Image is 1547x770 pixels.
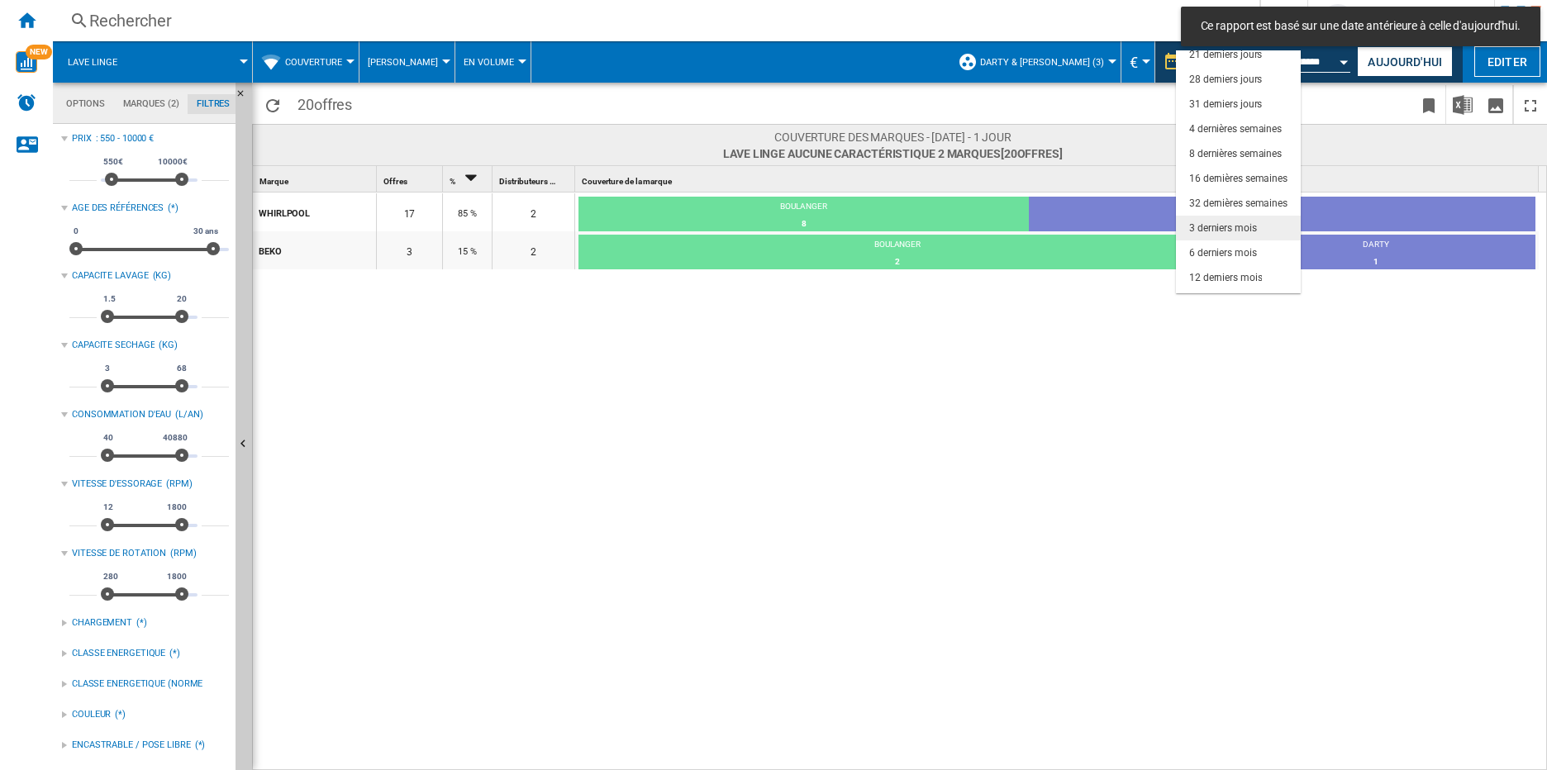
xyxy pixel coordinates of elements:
[1189,122,1282,136] div: 4 dernières semaines
[1189,271,1262,285] div: 12 derniers mois
[1189,246,1257,260] div: 6 derniers mois
[1189,97,1262,112] div: 31 derniers jours
[1189,197,1288,211] div: 32 dernières semaines
[1189,48,1262,62] div: 21 derniers jours
[1196,18,1526,35] span: Ce rapport est basé sur une date antérieure à celle d'aujourd'hui.
[1189,73,1262,87] div: 28 derniers jours
[1189,221,1257,235] div: 3 derniers mois
[1189,147,1282,161] div: 8 dernières semaines
[1189,172,1288,186] div: 16 dernières semaines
